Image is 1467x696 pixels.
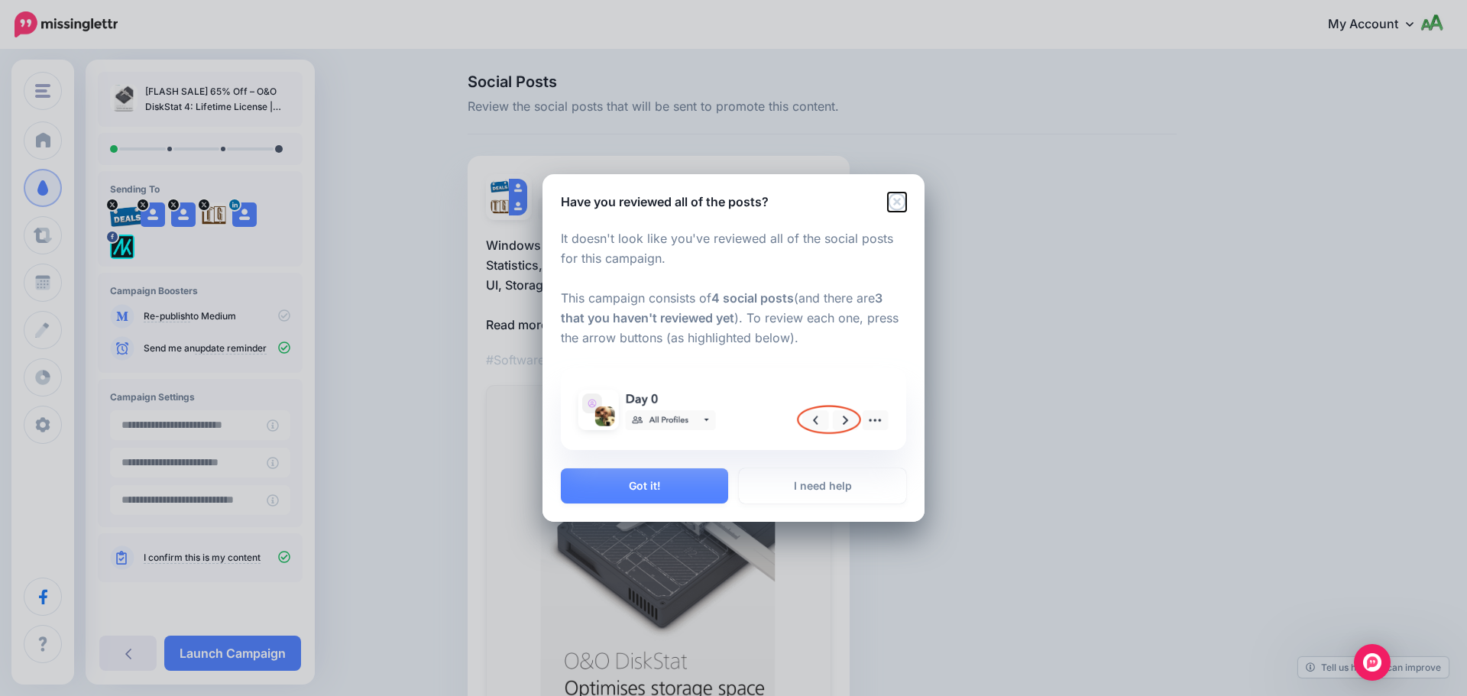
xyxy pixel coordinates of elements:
b: 3 that you haven't reviewed yet [561,290,882,325]
p: It doesn't look like you've reviewed all of the social posts for this campaign. This campaign con... [561,229,906,367]
button: Close [888,193,906,212]
b: 4 social posts [711,290,794,306]
h5: Have you reviewed all of the posts? [561,193,769,211]
a: I need help [739,468,906,503]
img: campaign-review-cycle-through-posts.png [570,377,897,441]
button: Got it! [561,468,728,503]
div: Open Intercom Messenger [1354,644,1391,681]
